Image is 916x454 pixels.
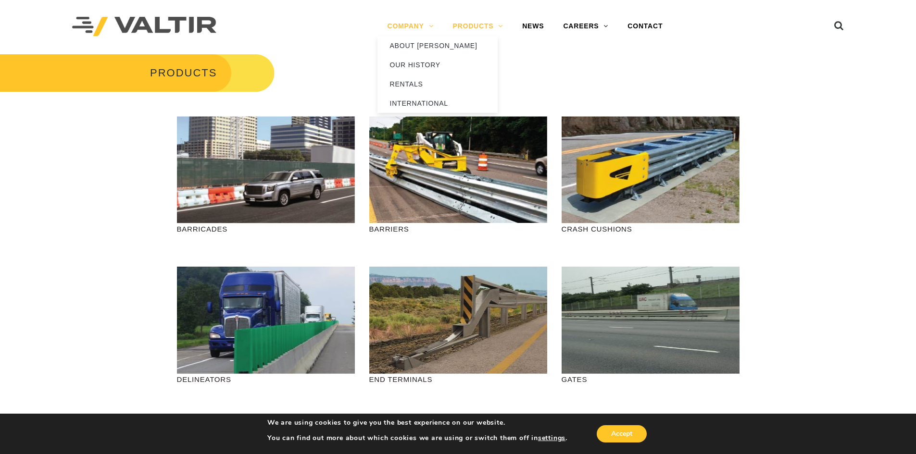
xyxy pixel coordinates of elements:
[377,17,443,36] a: COMPANY
[267,434,567,442] p: You can find out more about which cookies we are using or switch them off in .
[562,374,740,385] p: GATES
[377,55,498,74] a: OUR HISTORY
[267,418,567,427] p: We are using cookies to give you the best experience on our website.
[538,434,565,442] button: settings
[562,223,740,234] p: CRASH CUSHIONS
[72,17,216,37] img: Valtir
[177,223,355,234] p: BARRICADES
[553,17,618,36] a: CAREERS
[369,223,547,234] p: BARRIERS
[377,36,498,55] a: ABOUT [PERSON_NAME]
[369,374,547,385] p: END TERMINALS
[443,17,513,36] a: PRODUCTS
[177,374,355,385] p: DELINEATORS
[513,17,553,36] a: NEWS
[618,17,672,36] a: CONTACT
[377,94,498,113] a: INTERNATIONAL
[597,425,647,442] button: Accept
[377,74,498,94] a: RENTALS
